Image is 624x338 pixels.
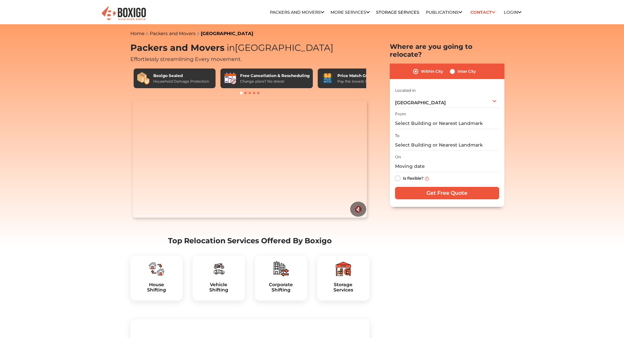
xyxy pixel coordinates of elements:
[390,43,504,58] h2: Where are you going to relocate?
[322,282,364,293] h5: Storage Services
[150,30,196,36] a: Packers and Movers
[403,174,424,181] label: Is flexible?
[224,72,237,85] img: Free Cancellation & Rescheduling
[322,282,364,293] a: StorageServices
[331,10,370,15] a: More services
[504,10,521,15] a: Login
[395,161,499,172] input: Moving date
[260,282,302,293] h5: Corporate Shifting
[130,236,369,245] h2: Top Relocation Services Offered By Boxigo
[395,187,499,199] input: Get Free Quote
[426,10,462,15] a: Publications
[395,133,400,139] label: To
[211,261,227,277] img: boxigo_packers_and_movers_plan
[240,73,310,79] div: Free Cancellation & Rescheduling
[149,261,164,277] img: boxigo_packers_and_movers_plan
[337,79,387,84] div: Pay the lowest. Guaranteed!
[130,43,369,53] h1: Packers and Movers
[198,282,240,293] h5: Vehicle Shifting
[395,118,499,129] input: Select Building or Nearest Landmark
[321,72,334,85] img: Price Match Guarantee
[395,111,406,117] label: From
[468,7,498,17] a: Contact
[240,79,310,84] div: Change plans? No stress!
[130,56,242,62] span: Effortlessly streamlining Every movement.
[260,282,302,293] a: CorporateShifting
[198,282,240,293] a: VehicleShifting
[101,6,147,22] img: Boxigo
[458,68,476,75] label: Inter City
[376,10,419,15] a: Storage Services
[130,30,144,36] a: Home
[227,42,235,53] span: in
[425,177,429,181] img: info
[224,42,333,53] span: [GEOGRAPHIC_DATA]
[350,202,366,217] button: 🔇
[337,73,387,79] div: Price Match Guarantee
[270,10,324,15] a: Packers and Movers
[201,30,253,36] a: [GEOGRAPHIC_DATA]
[153,79,209,84] div: Household Damage Protection
[335,261,351,277] img: boxigo_packers_and_movers_plan
[395,88,416,93] label: Located in
[395,139,499,151] input: Select Building or Nearest Landmark
[421,68,443,75] label: Within City
[395,154,401,160] label: On
[136,282,178,293] a: HouseShifting
[273,261,289,277] img: boxigo_packers_and_movers_plan
[395,100,446,106] span: [GEOGRAPHIC_DATA]
[136,282,178,293] h5: House Shifting
[133,100,367,218] video: Your browser does not support the video tag.
[137,72,150,85] img: Boxigo Sealed
[153,73,209,79] div: Boxigo Sealed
